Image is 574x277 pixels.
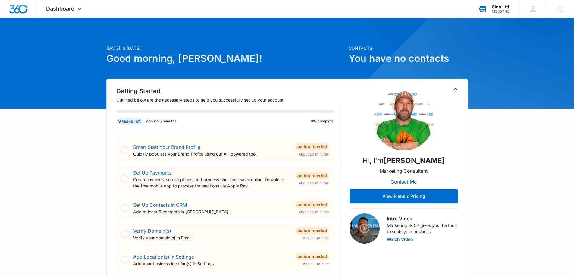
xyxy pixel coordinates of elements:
[303,235,329,241] span: About 1 minute
[133,254,194,260] a: Add Location(s) in Settings
[106,45,345,51] p: [DATE] is [DATE]
[492,5,510,9] div: account name
[106,51,345,66] h1: Good morning, [PERSON_NAME]!
[349,45,468,51] p: Contacts
[299,209,329,215] span: About 15 minutes
[133,235,291,241] p: Verify your domain(s) in Email.
[296,253,329,260] div: Action Needed
[380,167,428,175] p: Marketing Consultant
[116,87,341,96] h2: Getting Started
[384,175,423,189] button: Contact Me
[116,97,341,103] p: Outlined below are the necessary steps to help you successfully set up your account.
[296,201,329,208] div: Action Needed
[349,51,468,66] h1: You have no contacts
[296,227,329,234] div: Action Needed
[133,209,291,215] p: Add at least 5 contacts in [GEOGRAPHIC_DATA].
[303,261,329,267] span: About 1 minute
[133,228,171,234] a: Verify Domain(s)
[299,152,329,157] span: About 10 minutes
[133,202,187,208] a: Set Up Contacts in CRM
[116,118,143,125] div: 9 tasks left
[350,189,458,203] button: View Plans & Pricing
[296,172,329,179] div: Action Needed
[296,143,329,150] div: Action Needed
[133,260,291,267] p: Add your business location(s) in Settings.
[387,222,458,235] p: Marketing 360® gives you the tools to scale your business.
[133,176,291,189] p: Create invoices, subscriptions, and process one-time sales online. Download the free mobile app t...
[133,144,200,150] a: Smart Start Your Brand Profile
[452,85,459,93] button: Toggle Collapse
[146,118,176,124] p: About 55 minutes
[492,9,510,14] div: account id
[46,5,74,12] span: Dashboard
[374,90,434,150] img: Justin Zochniak
[387,215,458,222] h3: Intro Video
[133,170,171,176] a: Set Up Payments
[362,155,445,166] p: Hi, I'm
[350,213,380,244] img: Intro Video
[387,237,413,241] button: Watch Video
[133,151,291,157] p: Quickly populate your Brand Profile using our AI-powered tool.
[384,156,445,165] strong: [PERSON_NAME]
[299,181,329,186] span: About 15 minutes
[311,118,334,124] p: 0% complete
